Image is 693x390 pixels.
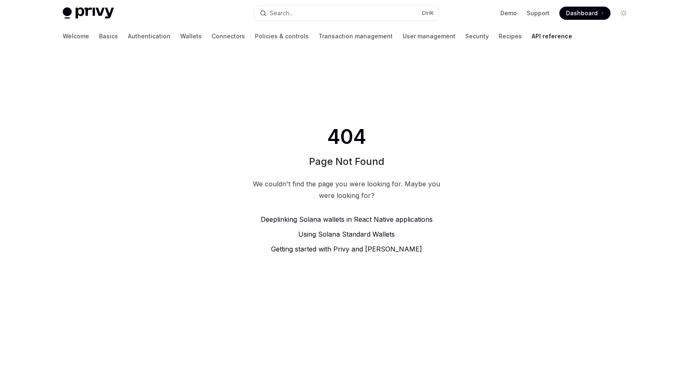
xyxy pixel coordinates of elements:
span: Deeplinking Solana wallets in React Native applications [261,215,433,223]
a: Authentication [128,26,170,46]
a: Deeplinking Solana wallets in React Native applications [249,214,444,224]
a: Demo [500,9,517,17]
h1: Page Not Found [309,155,384,168]
img: light logo [63,7,114,19]
a: Transaction management [318,26,393,46]
a: Welcome [63,26,89,46]
span: Dashboard [566,9,598,17]
div: Search... [270,8,293,18]
span: Ctrl K [422,10,434,16]
span: 404 [325,125,368,148]
button: Open search [254,6,439,21]
a: User management [403,26,455,46]
a: Connectors [212,26,245,46]
a: Support [527,9,549,17]
span: Getting started with Privy and [PERSON_NAME] [271,245,422,253]
a: Security [465,26,489,46]
a: Wallets [180,26,202,46]
a: Basics [99,26,118,46]
a: Dashboard [559,7,610,20]
button: Toggle dark mode [617,7,630,20]
a: Getting started with Privy and [PERSON_NAME] [249,244,444,254]
a: Recipes [499,26,522,46]
a: API reference [532,26,572,46]
a: Policies & controls [255,26,309,46]
div: We couldn't find the page you were looking for. Maybe you were looking for? [249,178,444,201]
span: Using Solana Standard Wallets [298,230,395,238]
a: Using Solana Standard Wallets [249,229,444,239]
